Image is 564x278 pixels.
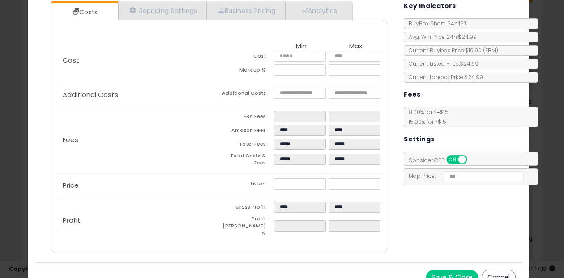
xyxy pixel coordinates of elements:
td: Listed [219,178,274,192]
p: Cost [56,57,219,64]
span: Current Listed Price: $24.99 [404,60,479,67]
p: Price [56,182,219,189]
span: Consider CPT: [404,156,479,164]
span: 8.00 % for <= $15 [404,108,449,126]
th: Min [274,42,329,51]
td: Additional Costs [219,88,274,101]
span: OFF [466,156,480,164]
span: $19.99 [465,46,498,54]
span: Map Price: [404,172,524,180]
span: BuyBox Share 24h: 15% [404,20,467,27]
th: Max [329,42,383,51]
a: Analytics [285,1,351,20]
td: Gross Profit [219,202,274,215]
td: Mark up % [219,64,274,78]
span: ( FBM ) [483,46,498,54]
td: Amazon Fees [219,125,274,139]
td: Total Fees [219,139,274,152]
h5: Settings [404,134,434,145]
h5: Key Indicators [404,0,456,12]
a: Repricing Settings [118,1,207,20]
span: Avg. Win Price 24h: $24.99 [404,33,477,41]
p: Profit [56,217,219,224]
td: Cost [219,51,274,64]
span: 15.00 % for > $15 [404,118,446,126]
td: Total Costs & Fees [219,152,274,169]
p: Additional Costs [56,91,219,98]
td: FBA Fees [219,111,274,125]
p: Fees [56,136,219,143]
a: Costs [51,3,117,21]
td: Profit [PERSON_NAME] % [219,215,274,239]
a: Business Pricing [207,1,285,20]
span: Current Buybox Price: [404,46,498,54]
span: Current Landed Price: $24.99 [404,73,483,81]
h5: Fees [404,89,421,100]
span: ON [447,156,458,164]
